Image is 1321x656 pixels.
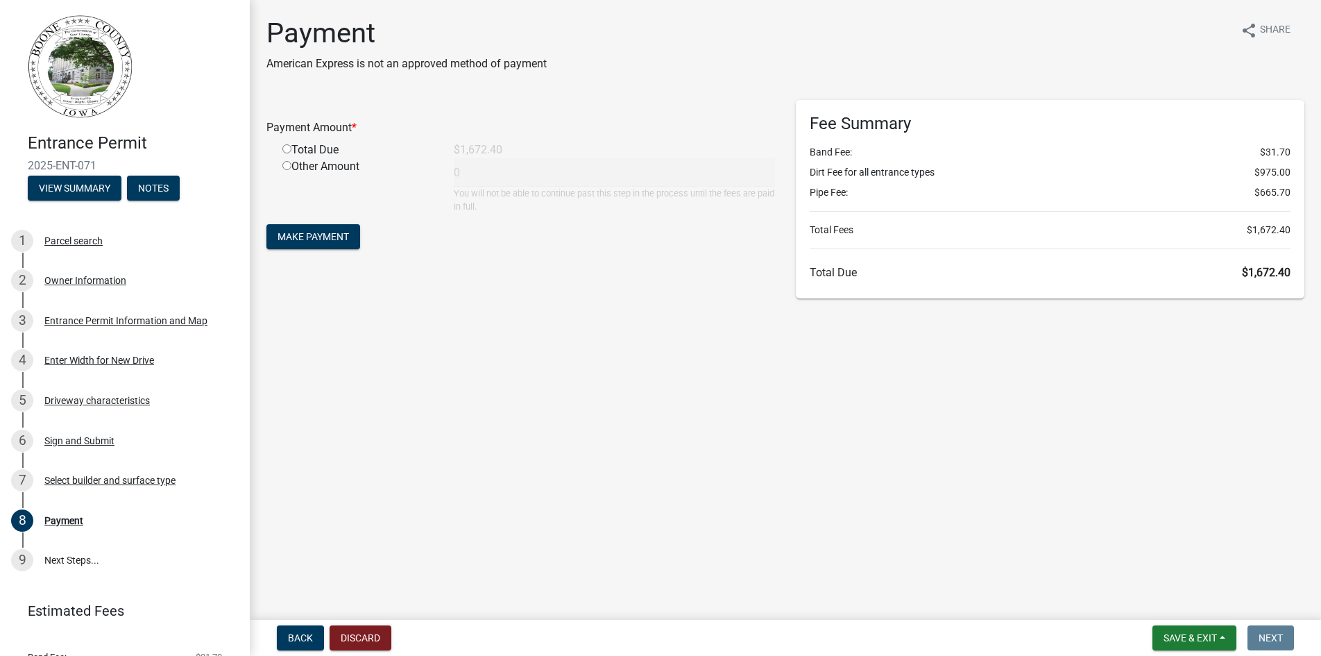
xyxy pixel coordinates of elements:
[1254,165,1290,180] span: $975.00
[11,269,33,292] div: 2
[28,176,121,201] button: View Summary
[256,119,785,136] div: Payment Amount
[28,159,222,172] span: 2025-ENT-071
[1260,22,1290,39] span: Share
[11,310,33,332] div: 3
[44,436,114,446] div: Sign and Submit
[11,430,33,452] div: 6
[44,476,176,485] div: Select builder and surface type
[1254,185,1290,200] span: $665.70
[810,114,1290,134] h6: Fee Summary
[810,145,1290,160] li: Band Fee:
[330,625,391,650] button: Discard
[11,230,33,252] div: 1
[28,183,121,194] wm-modal-confirm: Summary
[44,236,103,246] div: Parcel search
[266,17,547,50] h1: Payment
[127,176,180,201] button: Notes
[44,355,154,365] div: Enter Width for New Drive
[278,231,349,242] span: Make Payment
[127,183,180,194] wm-modal-confirm: Notes
[1247,223,1290,237] span: $1,672.40
[1242,266,1290,279] span: $1,672.40
[272,158,443,213] div: Other Amount
[272,142,443,158] div: Total Due
[28,15,133,119] img: Boone County, Iowa
[1241,22,1257,39] i: share
[277,625,324,650] button: Back
[810,165,1290,180] li: Dirt Fee for all entrance types
[11,510,33,532] div: 8
[810,223,1290,237] li: Total Fees
[44,276,126,285] div: Owner Information
[1260,145,1290,160] span: $31.70
[1247,625,1294,650] button: Next
[11,469,33,491] div: 7
[266,224,360,249] button: Make Payment
[11,549,33,571] div: 9
[810,185,1290,200] li: Pipe Fee:
[11,349,33,371] div: 4
[44,316,207,326] div: Entrance Permit Information and Map
[11,597,228,625] a: Estimated Fees
[44,516,83,525] div: Payment
[810,266,1290,279] h6: Total Due
[1152,625,1236,650] button: Save & Exit
[44,396,150,405] div: Driveway characteristics
[288,632,313,644] span: Back
[1259,632,1283,644] span: Next
[28,133,239,153] h4: Entrance Permit
[266,56,547,72] p: American Express is not an approved method of payment
[11,389,33,412] div: 5
[1164,632,1217,644] span: Save & Exit
[1229,17,1302,44] button: shareShare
